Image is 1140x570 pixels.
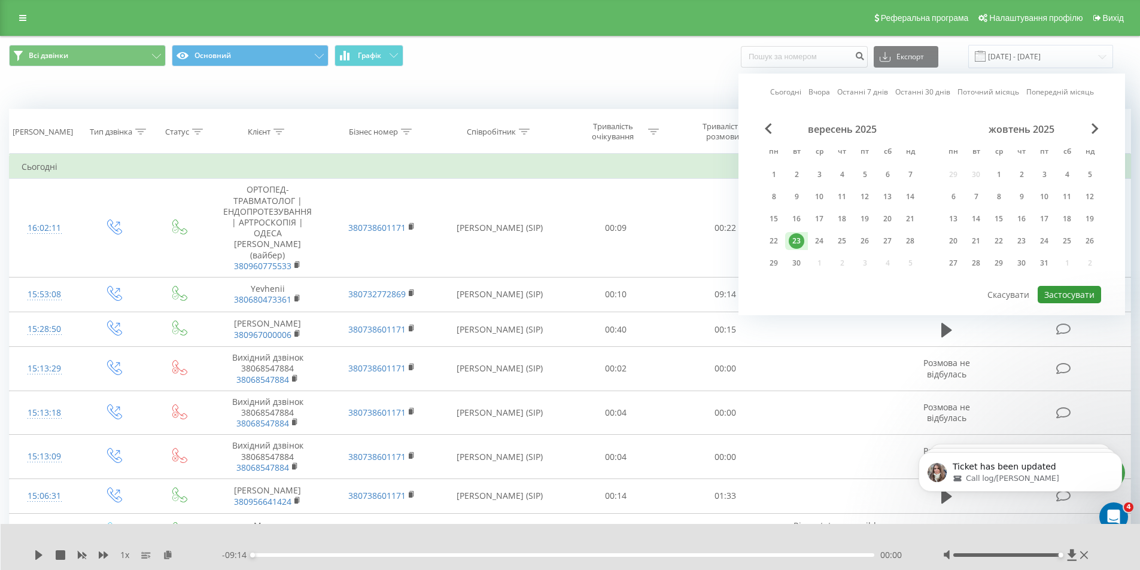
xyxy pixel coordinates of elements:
[946,233,961,249] div: 20
[942,123,1101,135] div: жовтень 2025
[766,189,782,205] div: 8
[765,123,772,134] span: Previous Month
[902,211,918,227] div: 21
[439,179,561,278] td: [PERSON_NAME] (SIP)
[1082,211,1098,227] div: 19
[981,286,1036,303] button: Скасувати
[902,189,918,205] div: 14
[671,435,780,479] td: 00:00
[766,233,782,249] div: 22
[991,189,1007,205] div: 8
[1033,166,1056,184] div: пт 3 жовт 2025 р.
[671,312,780,347] td: 00:15
[968,211,984,227] div: 14
[22,445,68,468] div: 15:13:09
[561,179,671,278] td: 00:09
[785,210,808,228] div: вт 16 вер 2025 р.
[1058,144,1076,161] abbr: субота
[991,211,1007,227] div: 15
[785,232,808,250] div: вт 23 вер 2025 р.
[236,374,289,385] a: 38068547884
[691,121,755,142] div: Тривалість розмови
[1056,166,1078,184] div: сб 4 жовт 2025 р.
[1078,232,1101,250] div: нд 26 жовт 2025 р.
[671,179,780,278] td: 00:22
[965,188,987,206] div: вт 7 жовт 2025 р.
[1038,286,1101,303] button: Застосувати
[811,211,827,227] div: 17
[987,166,1010,184] div: ср 1 жовт 2025 р.
[834,233,850,249] div: 25
[1059,189,1075,205] div: 11
[942,188,965,206] div: пн 6 жовт 2025 р.
[789,211,804,227] div: 16
[22,357,68,380] div: 15:13:29
[348,288,406,300] a: 380732772869
[770,86,801,97] a: Сьогодні
[1036,211,1052,227] div: 17
[348,222,406,233] a: 380738601171
[895,86,950,97] a: Останні 30 днів
[880,211,895,227] div: 20
[1078,188,1101,206] div: нд 12 жовт 2025 р.
[348,451,406,462] a: 380738601171
[811,167,827,182] div: 3
[439,435,561,479] td: [PERSON_NAME] (SIP)
[1124,502,1133,512] span: 4
[561,347,671,391] td: 00:02
[1059,211,1075,227] div: 18
[853,166,876,184] div: пт 5 вер 2025 р.
[90,127,132,137] div: Тип дзвінка
[22,283,68,306] div: 15:53:08
[671,277,780,312] td: 09:14
[990,144,1008,161] abbr: середа
[1078,210,1101,228] div: нд 19 жовт 2025 р.
[808,210,831,228] div: ср 17 вер 2025 р.
[1014,167,1029,182] div: 2
[1033,232,1056,250] div: пт 24 жовт 2025 р.
[1092,123,1099,134] span: Next Month
[991,255,1007,271] div: 29
[348,490,406,501] a: 380738601171
[880,233,895,249] div: 27
[671,514,780,548] td: 00:53
[1035,144,1053,161] abbr: п’ятниця
[837,86,888,97] a: Останні 7 днів
[901,427,1140,538] iframe: Intercom notifications сообщение
[581,121,645,142] div: Тривалість очікування
[1014,233,1029,249] div: 23
[29,51,68,60] span: Всі дзвінки
[789,233,804,249] div: 23
[671,391,780,435] td: 00:00
[236,462,289,473] a: 38068547884
[762,232,785,250] div: пн 22 вер 2025 р.
[1059,233,1075,249] div: 25
[1056,188,1078,206] div: сб 11 жовт 2025 р.
[987,188,1010,206] div: ср 8 жовт 2025 р.
[1103,13,1124,23] span: Вихід
[1082,189,1098,205] div: 12
[1036,233,1052,249] div: 24
[785,254,808,272] div: вт 30 вер 2025 р.
[211,478,324,513] td: [PERSON_NAME]
[923,357,970,379] span: Розмова не відбулась
[942,210,965,228] div: пн 13 жовт 2025 р.
[22,484,68,508] div: 15:06:31
[899,232,922,250] div: нд 28 вер 2025 р.
[808,232,831,250] div: ср 24 вер 2025 р.
[1059,553,1063,557] div: Accessibility label
[942,232,965,250] div: пн 20 жовт 2025 р.
[211,347,324,391] td: Вихідний дзвінок 38068547884
[808,188,831,206] div: ср 10 вер 2025 р.
[762,254,785,272] div: пн 29 вер 2025 р.
[211,514,324,548] td: Марян
[766,255,782,271] div: 29
[831,210,853,228] div: чт 18 вер 2025 р.
[1010,210,1033,228] div: чт 16 жовт 2025 р.
[211,179,324,278] td: ОРТОПЕД-ТРАВМАТОЛОГ | ЕНДОПРОТЕЗУВАННЯ | АРТРОСКОПІЯ | ОДЕСА [PERSON_NAME] (вайбер)
[834,189,850,205] div: 11
[671,478,780,513] td: 01:33
[1036,255,1052,271] div: 31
